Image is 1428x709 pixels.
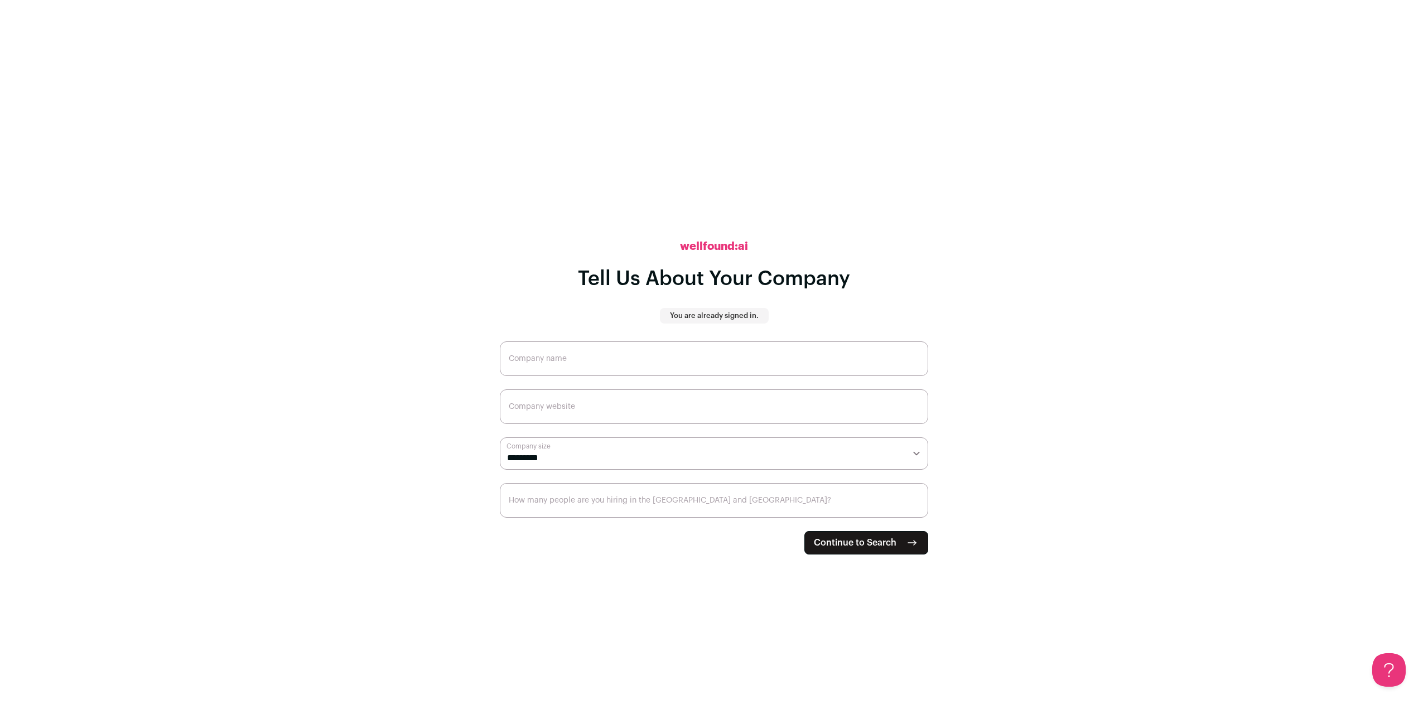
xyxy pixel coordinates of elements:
h2: wellfound:ai [680,239,748,254]
input: Company website [500,389,928,424]
span: Continue to Search [814,536,896,549]
input: Company name [500,341,928,376]
input: How many people are you hiring in the US and Canada? [500,483,928,518]
h1: Tell Us About Your Company [578,268,850,290]
iframe: Help Scout Beacon - Open [1372,653,1406,687]
p: You are already signed in. [670,311,759,320]
button: Continue to Search [804,531,928,554]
